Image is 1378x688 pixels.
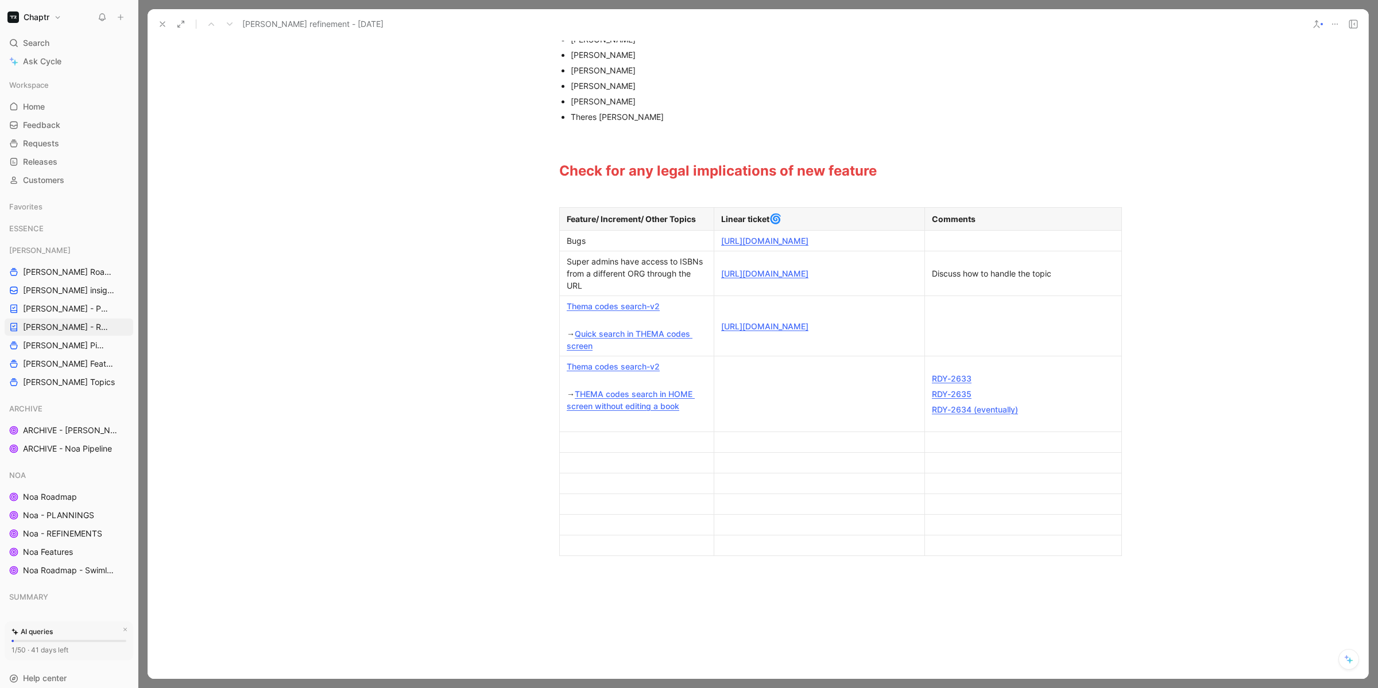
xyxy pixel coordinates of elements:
[9,403,42,414] span: ARCHIVE
[567,301,660,311] a: Thema codes search-v2
[721,236,808,246] a: [URL][DOMAIN_NAME]
[9,469,26,481] span: NOA
[559,162,877,179] span: Check for any legal implications of new feature
[5,220,133,237] div: ESSENCE
[23,55,61,68] span: Ask Cycle
[23,510,94,521] span: Noa - PLANNINGS
[567,316,707,352] div: →
[23,266,114,278] span: [PERSON_NAME] Roadmap - open items
[5,116,133,134] a: Feedback
[23,565,118,576] span: Noa Roadmap - Swimlanes
[23,138,59,149] span: Requests
[5,172,133,189] a: Customers
[23,285,117,296] span: [PERSON_NAME] insights
[23,443,112,454] span: ARCHIVE - Noa Pipeline
[23,303,110,314] span: [PERSON_NAME] - PLANNINGS
[23,528,102,539] span: Noa - REFINEMENTS
[567,362,660,371] a: Thema codes search-v2
[5,467,133,484] div: NOA
[721,269,808,278] a: [URL][DOMAIN_NAME]
[5,9,64,25] button: ChaptrChaptr
[5,76,133,94] div: Workspace
[9,244,71,256] span: [PERSON_NAME]
[769,213,781,224] span: 🌀
[23,425,121,436] span: ARCHIVE - [PERSON_NAME] Pipeline
[571,64,957,76] div: [PERSON_NAME]
[567,389,695,411] a: THEMA codes search in HOME screen without editing a book
[7,11,19,23] img: Chaptr
[23,546,73,558] span: Noa Features
[932,267,1114,279] div: Discuss how to handle the topic
[5,153,133,170] a: Releases
[5,374,133,391] a: [PERSON_NAME] Topics
[567,329,692,351] a: Quick search in THEMA codes screen
[23,119,60,131] span: Feedback
[5,337,133,354] a: [PERSON_NAME] Pipeline
[5,242,133,259] div: [PERSON_NAME]
[5,400,133,417] div: ARCHIVE
[5,422,133,439] a: ARCHIVE - [PERSON_NAME] Pipeline
[23,321,111,333] span: [PERSON_NAME] - REFINEMENTS
[23,101,45,112] span: Home
[5,220,133,240] div: ESSENCE
[571,111,957,123] div: Theres [PERSON_NAME]
[23,358,118,370] span: [PERSON_NAME] Features
[5,488,133,506] a: Noa Roadmap
[5,588,133,609] div: SUMMARY
[5,507,133,524] a: Noa - PLANNINGS
[5,670,133,687] div: Help center
[23,673,67,683] span: Help center
[932,214,976,224] strong: Comments
[9,201,42,212] span: Favorites
[5,440,133,457] a: ARCHIVE - Noa Pipeline
[5,318,133,336] a: [PERSON_NAME] - REFINEMENTS
[9,591,48,603] span: SUMMARY
[567,235,707,247] div: Bugs
[11,626,53,638] div: AI queries
[567,214,696,224] strong: Feature/ Increment/ Other Topics
[23,156,57,168] span: Releases
[5,355,133,372] a: [PERSON_NAME] Features
[567,376,707,412] div: →
[932,374,971,383] a: RDY-2633
[721,214,769,224] strong: Linear ticket
[5,400,133,457] div: ARCHIVEARCHIVE - [PERSON_NAME] PipelineARCHIVE - Noa Pipeline
[5,467,133,579] div: NOANoa RoadmapNoa - PLANNINGSNoa - REFINEMENTSNoa FeaturesNoa Roadmap - Swimlanes
[571,49,957,61] div: [PERSON_NAME]
[571,80,957,92] div: [PERSON_NAME]
[5,135,133,152] a: Requests
[23,174,64,186] span: Customers
[24,12,49,22] h1: Chaptr
[571,95,957,107] div: [PERSON_NAME]
[5,562,133,579] a: Noa Roadmap - Swimlanes
[5,282,133,299] a: [PERSON_NAME] insights
[5,300,133,317] a: [PERSON_NAME] - PLANNINGS
[9,223,44,234] span: ESSENCE
[567,255,707,291] div: Super admins have access to ISBNs from a different ORG through the URL
[5,543,133,561] a: Noa Features
[721,321,808,331] a: [URL][DOMAIN_NAME]
[932,389,971,399] a: RDY-2635
[23,36,49,50] span: Search
[5,242,133,391] div: [PERSON_NAME][PERSON_NAME] Roadmap - open items[PERSON_NAME] insights[PERSON_NAME] - PLANNINGS[PE...
[5,98,133,115] a: Home
[5,198,133,215] div: Favorites
[23,376,115,388] span: [PERSON_NAME] Topics
[5,588,133,605] div: SUMMARY
[23,491,77,503] span: Noa Roadmap
[5,34,133,52] div: Search
[11,644,68,656] div: 1/50 · 41 days left
[5,263,133,281] a: [PERSON_NAME] Roadmap - open items
[23,340,107,351] span: [PERSON_NAME] Pipeline
[932,405,1018,414] a: RDY-2634 (eventually)
[242,17,384,31] span: [PERSON_NAME] refinement - [DATE]
[5,53,133,70] a: Ask Cycle
[5,525,133,542] a: Noa - REFINEMENTS
[9,79,49,91] span: Workspace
